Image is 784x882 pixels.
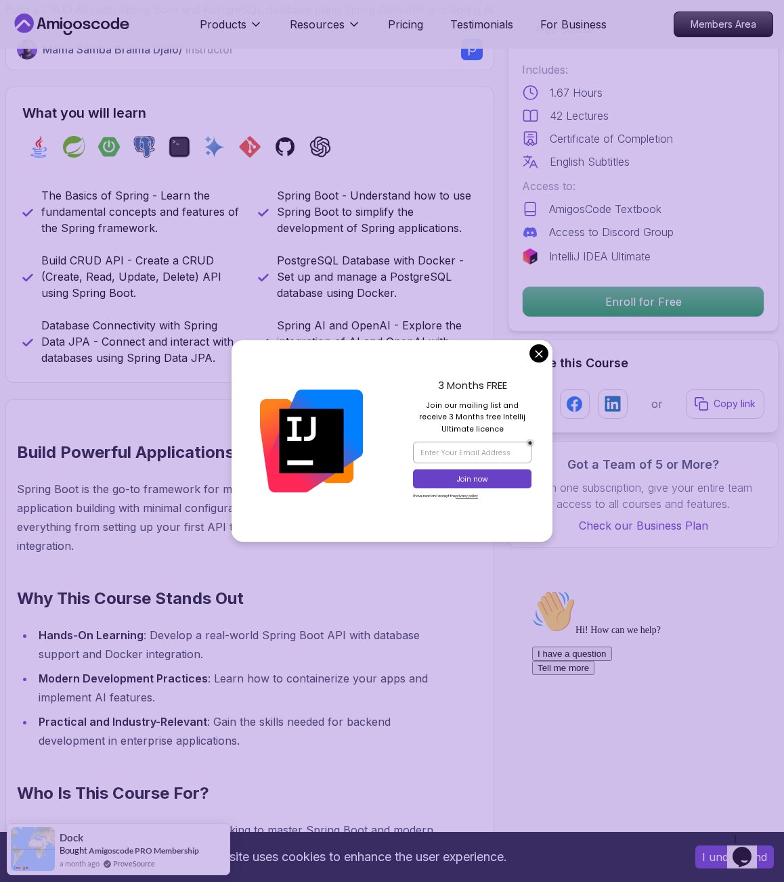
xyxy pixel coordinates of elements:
[41,187,242,236] p: The Basics of Spring - Learn the fundamental concepts and features of the Spring framework.
[17,39,37,60] img: Nelson Djalo
[522,480,764,512] p: With one subscription, give your entire team access to all courses and features.
[22,103,477,122] h2: What you will learn
[388,16,423,32] a: Pricing
[11,827,55,871] img: provesource social proof notification image
[35,712,457,750] li: : Gain the skills needed for backend development in enterprise applications.
[35,820,457,858] li: : Ideal for those looking to master Spring Boot and modern backend development.
[727,828,770,868] iframe: chat widget
[550,131,673,147] p: Certificate of Completion
[714,397,756,411] p: Copy link
[17,588,457,609] h2: Why This Course Stands Out
[17,442,457,463] h2: Build Powerful Applications with Spring Boot
[522,354,764,373] h2: Share this Course
[39,628,144,642] strong: Hands-On Learning
[522,455,764,474] h3: Got a Team of 5 or More?
[550,85,603,101] p: 1.67 Hours
[277,252,477,301] p: PostgreSQL Database with Docker - Set up and manage a PostgreSQL database using Docker.
[550,154,630,170] p: English Subtitles
[5,76,68,91] button: Tell me more
[549,201,661,217] p: AmigosCode Textbook
[28,136,49,158] img: java logo
[5,5,49,49] img: :wave:
[522,517,764,534] a: Check our Business Plan
[60,845,87,856] span: Bought
[277,317,477,366] p: Spring AI and OpenAI - Explore the integration of AI and OpenAI with Spring applications.
[39,672,208,685] strong: Modern Development Practices
[35,626,457,664] li: : Develop a real-world Spring Boot API with database support and Docker integration.
[274,136,296,158] img: github logo
[186,43,234,56] span: Instructor
[674,12,772,37] p: Members Area
[290,16,361,43] button: Resources
[450,16,513,32] a: Testimonials
[35,669,457,707] li: : Learn how to containerize your apps and implement AI features.
[277,187,477,236] p: Spring Boot - Understand how to use Spring Boot to simplify the development of Spring applications.
[522,62,764,78] p: Includes:
[522,286,764,317] button: Enroll for Free
[549,248,651,264] p: IntelliJ IDEA Ultimate
[5,62,85,76] button: I have a question
[309,136,331,158] img: chatgpt logo
[17,783,457,804] h2: Who Is This Course For?
[17,480,457,555] p: Spring Boot is the go-to framework for modern Java development, enabling rapid application buildi...
[43,41,234,57] p: Mama Samba Braima Djalo /
[522,178,764,194] p: Access to:
[549,224,674,240] p: Access to Discord Group
[527,584,770,821] iframe: chat widget
[200,16,246,32] p: Products
[200,16,263,43] button: Products
[60,858,100,869] span: a month ago
[41,252,242,301] p: Build CRUD API - Create a CRUD (Create, Read, Update, Delete) API using Spring Boot.
[133,136,155,158] img: postgres logo
[5,41,134,51] span: Hi! How can we help?
[695,845,774,868] button: Accept cookies
[204,136,225,158] img: ai logo
[550,108,609,124] p: 42 Lectures
[41,317,242,366] p: Database Connectivity with Spring Data JPA - Connect and interact with databases using Spring Dat...
[239,136,261,158] img: git logo
[540,16,607,32] a: For Business
[686,389,764,419] button: Copy link
[113,858,155,869] a: ProveSource
[674,11,773,37] a: Members Area
[522,248,538,264] img: jetbrains logo
[98,136,120,158] img: spring-boot logo
[5,5,249,91] div: 👋Hi! How can we help?I have a questionTell me more
[39,715,207,728] strong: Practical and Industry-Relevant
[89,845,199,856] a: Amigoscode PRO Membership
[523,287,764,317] p: Enroll for Free
[63,136,85,158] img: spring logo
[60,832,83,843] span: Dock
[169,136,190,158] img: terminal logo
[10,842,675,872] div: This website uses cookies to enhance the user experience.
[290,16,345,32] p: Resources
[651,396,663,412] p: or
